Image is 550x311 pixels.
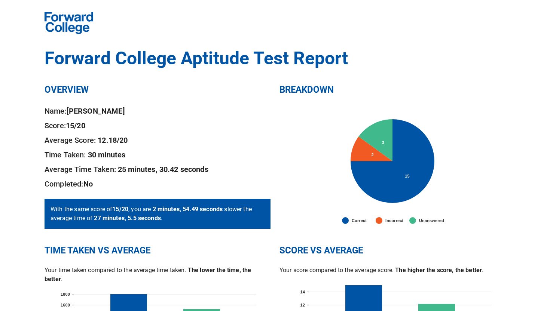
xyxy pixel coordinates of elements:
[45,105,271,117] p: Name:
[279,266,505,275] p: Your score compared to the average score. .
[98,136,128,145] b: 12.18 /20
[300,290,305,294] text: 14
[279,84,505,96] h2: BREAKDOWN
[395,267,482,274] b: The higher the score, the better
[118,165,208,174] b: 25 minutes, 30.42 seconds
[45,267,251,283] b: The lower the time, the better
[61,292,70,296] text: 1800
[45,84,271,96] h2: OVERVIEW
[45,48,505,69] h1: Forward College Aptitude Test Report
[67,107,125,116] b: [PERSON_NAME]
[300,303,305,307] text: 12
[94,215,161,222] b: 27 minutes, 5.5 seconds
[61,303,70,307] text: 1600
[45,245,271,257] h2: TIME TAKEN VS AVERAGE
[51,205,265,223] p: With the same score of , you are slower the average time of .
[83,179,93,188] b: No
[45,12,93,34] img: Forward College
[45,134,271,146] p: Average Score:
[279,245,505,257] h2: SCORE VS AVERAGE
[45,149,271,161] p: Time Taken:
[153,206,223,213] b: 2 minutes, 54.49 seconds
[66,121,85,130] b: 15 /20
[45,178,271,190] p: Completed:
[45,163,271,175] p: Average Time Taken:
[45,266,271,284] p: Your time taken compared to the average time taken. .
[88,150,126,159] b: 30 minutes
[45,120,271,132] p: Score:
[112,206,128,213] b: 15 /20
